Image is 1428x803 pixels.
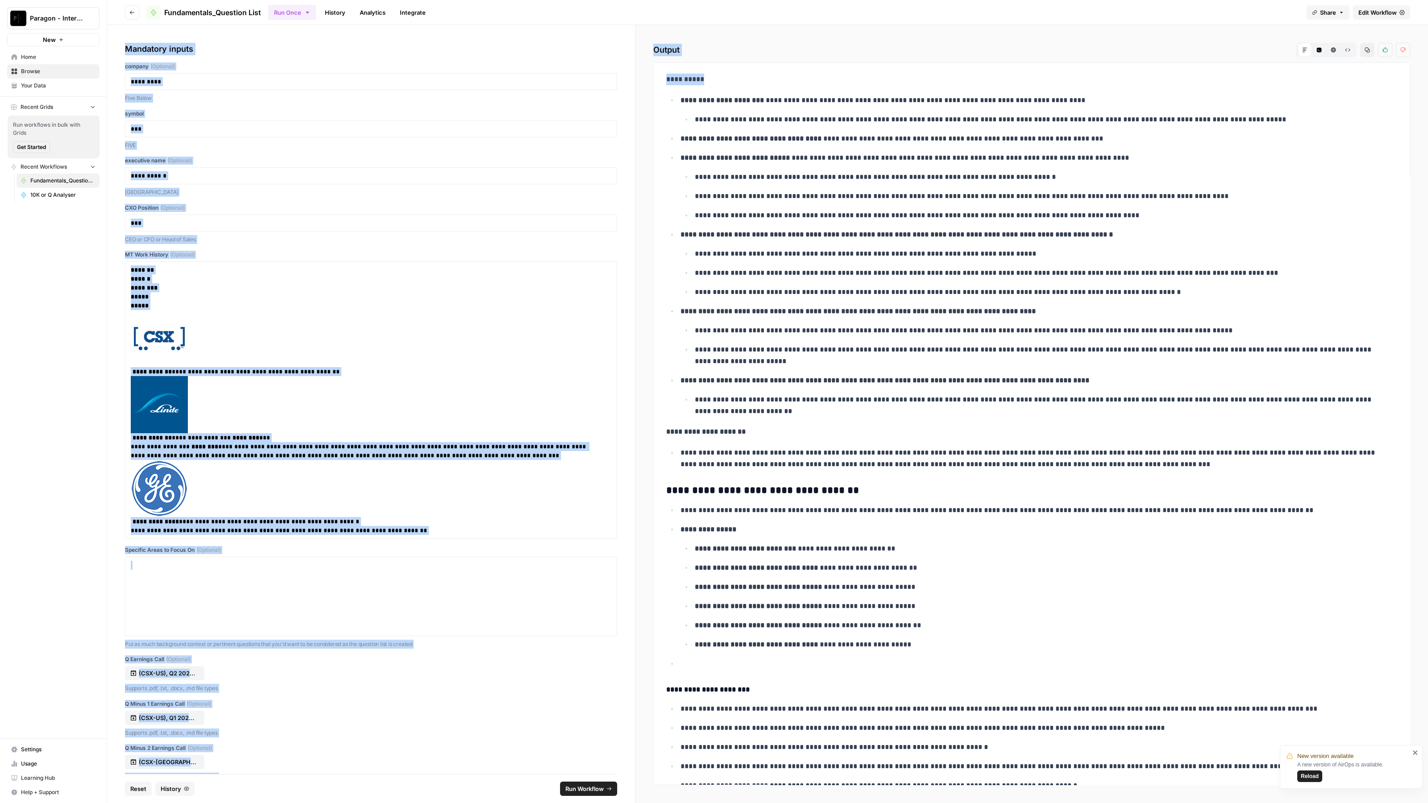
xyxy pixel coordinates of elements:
button: Recent Workflows [7,160,100,174]
button: Recent Grids [7,100,100,114]
p: Five Below [125,94,617,103]
div: A new version of AirOps is available. [1297,761,1410,782]
span: Browse [21,67,95,75]
a: Fundamentals_Question List [17,174,100,188]
span: Run Workflow [565,784,604,793]
button: close [1412,749,1419,756]
button: Reload [1297,770,1322,782]
span: Your Data [21,82,95,90]
span: Home [21,53,95,61]
button: (CSX-US), Q2 2025 Earnings Call, [DATE] 4_30 PM ET.pdf [125,666,204,680]
label: Q Minus 1 Earnings Call [125,700,617,708]
span: (Optional) [160,204,185,212]
label: Specific Areas to Focus On [125,546,617,554]
label: Q Earnings Call [125,655,617,663]
span: Fundamentals_Question List [30,177,95,185]
span: Paragon - Internal Usage [30,14,84,23]
span: Recent Grids [21,103,53,111]
p: (CSX-US), Q2 2025 Earnings Call, [DATE] 4_30 PM ET.pdf [139,669,196,678]
p: [GEOGRAPHIC_DATA] [125,188,617,197]
a: Browse [7,64,100,79]
span: (Optional) [187,700,211,708]
div: Mandatory inputs [125,43,617,55]
span: Edit Workflow [1358,8,1397,17]
p: Supports .pdf, .txt, .docx, .md file types [125,684,617,693]
span: Share [1320,8,1336,17]
button: Share [1307,5,1349,20]
label: Q Minus 2 Earnings Call [125,744,617,752]
span: (Optional) [196,546,221,554]
a: 10K or Q Analyser [17,188,100,202]
a: Settings [7,742,100,757]
span: Get Started [17,143,46,151]
button: New [7,33,100,46]
a: Analytics [354,5,391,20]
button: (CSX-[GEOGRAPHIC_DATA]), Q4 2024 Earnings Call, [DATE] 4_30 PM ET.pdf [125,755,204,769]
span: Learning Hub [21,774,95,782]
p: Supports .pdf, .txt, .docx, .md file types [125,728,617,737]
p: Put as much background context or pertinent questions that you'd want to be considered as the que... [125,640,617,649]
a: Edit Workflow [1353,5,1410,20]
span: New [43,35,56,44]
p: (CSX-[GEOGRAPHIC_DATA]), Q4 2024 Earnings Call, [DATE] 4_30 PM ET.pdf [139,757,196,766]
span: 10K or Q Analyser [30,191,95,199]
a: Home [7,50,100,64]
p: Supports .pdf, .txt, .docx, .md file types [125,773,617,782]
span: (Optional) [170,251,195,259]
label: symbol [125,110,617,118]
span: Run workflows in bulk with Grids [13,121,94,137]
span: Fundamentals_Question List [164,7,261,18]
span: Recent Workflows [21,163,67,171]
button: History [155,782,195,796]
button: Workspace: Paragon - Internal Usage [7,7,100,29]
button: Run Workflow [560,782,617,796]
a: Fundamentals_Question List [146,5,261,20]
label: executive name [125,157,617,165]
span: Reset [130,784,146,793]
a: Learning Hub [7,771,100,785]
span: (Optional) [187,744,212,752]
span: Settings [21,745,95,753]
span: (Optional) [150,62,175,70]
a: Your Data [7,79,100,93]
span: Reload [1301,772,1319,780]
span: History [161,784,181,793]
label: company [125,62,617,70]
span: Usage [21,760,95,768]
a: Usage [7,757,100,771]
a: History [320,5,351,20]
label: MT Work History [125,251,617,259]
label: CXO Position [125,204,617,212]
p: (CSX-US), Q1 2025 Earnings Call, [DATE] 4_30 PM ET.pdf [139,713,196,722]
button: Help + Support [7,785,100,799]
span: (Optional) [166,655,191,663]
span: (Optional) [167,157,192,165]
p: CEO or CFO or Head of Sales [125,235,617,244]
button: Run Once [268,5,316,20]
img: Paragon - Internal Usage Logo [10,10,26,26]
p: FIVE [125,141,617,150]
button: Get Started [13,141,50,153]
h2: Output [653,43,1410,57]
span: New version available [1297,752,1353,761]
span: Help + Support [21,788,95,796]
button: (CSX-US), Q1 2025 Earnings Call, [DATE] 4_30 PM ET.pdf [125,711,204,725]
a: Integrate [394,5,431,20]
button: Reset [125,782,152,796]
